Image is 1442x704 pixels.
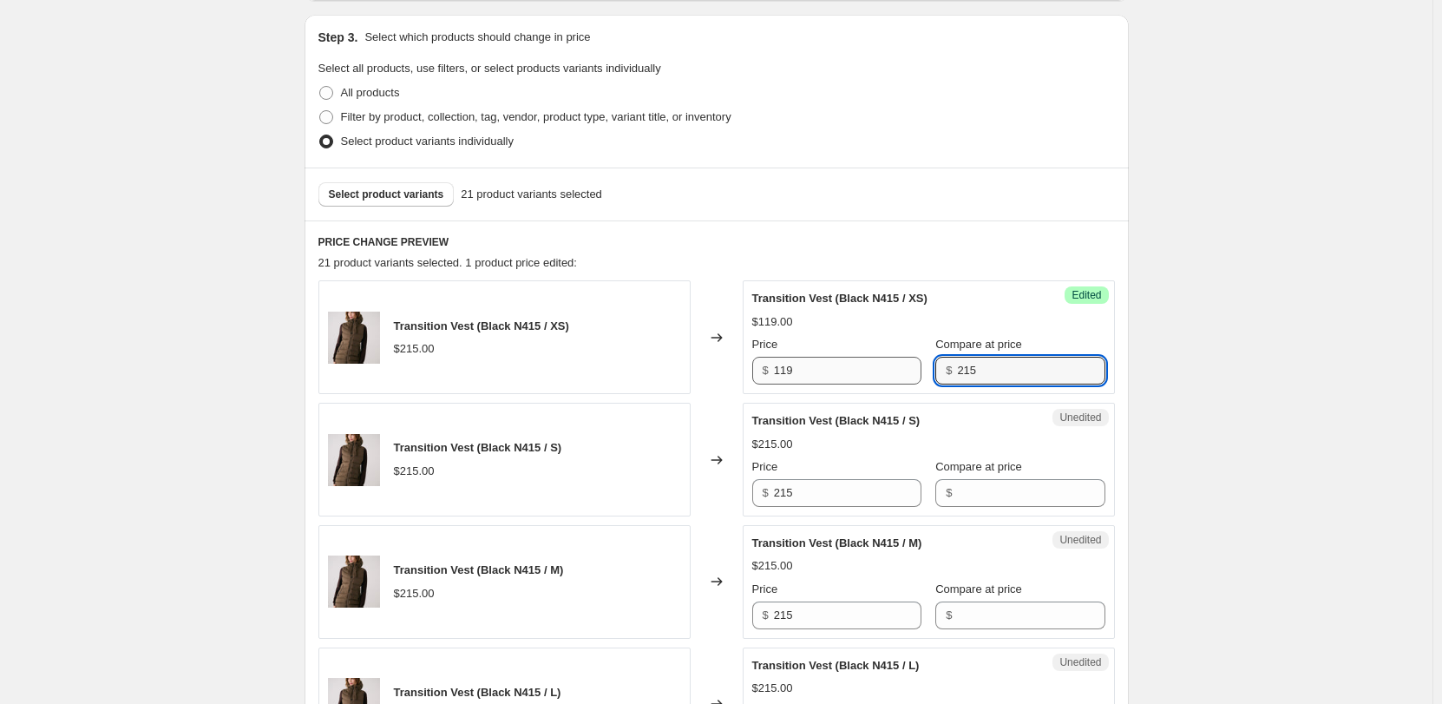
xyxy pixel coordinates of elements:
span: Select all products, use filters, or select products variants individually [318,62,661,75]
span: Price [752,460,778,473]
span: Unedited [1059,533,1101,547]
span: All products [341,86,400,99]
span: Select product variants [329,188,444,201]
span: 21 product variants selected [461,186,602,203]
span: Compare at price [935,338,1022,351]
div: $215.00 [752,557,793,575]
div: $215.00 [394,463,435,480]
button: Select product variants [318,182,455,207]
span: Price [752,582,778,595]
div: $215.00 [752,680,793,697]
span: Price [752,338,778,351]
h2: Step 3. [318,29,358,46]
span: $ [946,609,952,622]
span: Transition Vest (Black N415 / M) [394,563,564,576]
span: $ [763,486,769,499]
span: $ [763,364,769,377]
span: Transition Vest (Black N415 / L) [752,659,920,672]
span: Transition Vest (Black N415 / M) [752,536,922,549]
h6: PRICE CHANGE PREVIEW [318,235,1115,249]
span: Compare at price [935,582,1022,595]
span: Transition Vest (Black N415 / S) [752,414,921,427]
span: $ [946,364,952,377]
div: $119.00 [752,313,793,331]
span: $ [946,486,952,499]
span: Unedited [1059,655,1101,669]
span: $ [763,609,769,622]
img: LUW0879_C243_1_80x.jpg [328,434,380,486]
img: LUW0879_C243_1_80x.jpg [328,556,380,608]
span: 21 product variants selected. 1 product price edited: [318,256,577,269]
span: Edited [1072,288,1101,302]
span: Transition Vest (Black N415 / XS) [752,292,927,305]
span: Transition Vest (Black N415 / S) [394,441,562,454]
span: Select product variants individually [341,135,514,148]
span: Transition Vest (Black N415 / XS) [394,319,569,332]
span: Filter by product, collection, tag, vendor, product type, variant title, or inventory [341,110,731,123]
p: Select which products should change in price [364,29,590,46]
span: Unedited [1059,411,1101,424]
div: $215.00 [394,340,435,358]
img: LUW0879_C243_1_80x.jpg [328,312,380,364]
span: Transition Vest (Black N415 / L) [394,686,561,699]
span: Compare at price [935,460,1022,473]
div: $215.00 [394,585,435,602]
div: $215.00 [752,436,793,453]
